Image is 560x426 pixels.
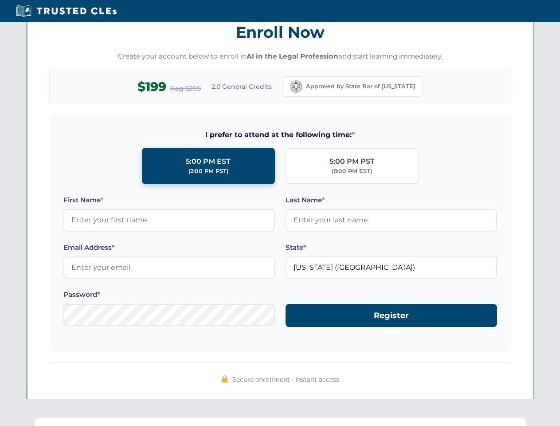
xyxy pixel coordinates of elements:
[63,289,275,300] label: Password
[247,52,338,60] strong: AI in the Legal Profession
[63,256,275,279] input: Enter your email
[232,375,339,384] span: Secure enrollment • Instant access
[63,242,275,253] label: Email Address
[63,209,275,231] input: Enter your first name
[286,195,497,205] label: Last Name
[221,375,228,383] img: 🔒
[211,82,272,91] span: 2.0 General Credits
[329,156,375,167] div: 5:00 PM PST
[306,82,415,91] span: Approved by State Bar of [US_STATE]
[170,83,201,94] span: Reg $299
[137,77,166,97] span: $199
[332,167,372,176] div: (8:00 PM EST)
[286,304,497,327] button: Register
[290,80,302,93] img: California Bar
[49,18,511,46] h3: Enroll Now
[286,209,497,231] input: Enter your last name
[49,51,511,62] p: Create your account below to enroll in and start learning immediately.
[63,195,275,205] label: First Name
[188,167,228,176] div: (2:00 PM PST)
[13,4,119,18] img: Trusted CLEs
[286,256,497,279] input: California (CA)
[286,242,497,253] label: State
[63,129,497,141] span: I prefer to attend at the following time:
[186,156,231,167] div: 5:00 PM EST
